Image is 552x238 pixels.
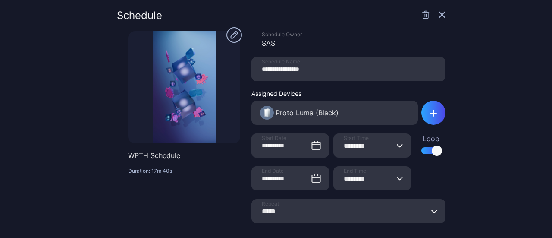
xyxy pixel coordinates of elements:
[431,199,438,223] button: Repeat
[262,31,445,38] div: Schedule Owner
[128,150,240,161] p: WPTH Schedule
[396,166,403,190] button: End Time
[276,108,339,118] div: Proto Luma (Black)
[251,133,329,158] input: Start Date
[251,199,445,223] input: Repeat
[251,57,445,81] input: Schedule Name
[344,168,366,175] span: End Time
[421,133,440,144] div: Loop
[344,135,369,142] span: Start Time
[251,90,418,97] div: Assigned Devices
[262,200,279,207] span: Repeat
[262,38,445,48] div: SAS
[333,166,411,190] input: End Time
[396,133,403,158] button: Start Time
[128,168,240,175] p: Duration: 17m 40s
[333,133,411,158] input: Start Time
[251,166,329,190] input: End Date
[117,10,162,21] div: Schedule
